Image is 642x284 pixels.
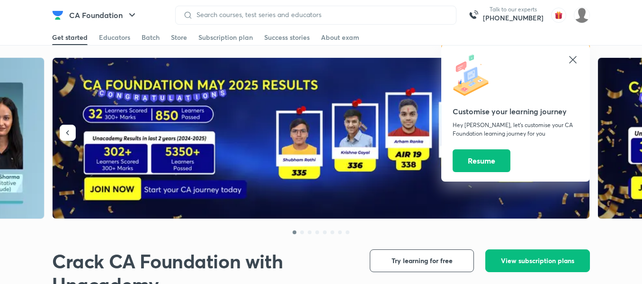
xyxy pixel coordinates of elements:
h5: Customise your learning journey [453,106,579,117]
a: Educators [99,30,130,45]
a: Store [171,30,187,45]
a: About exam [321,30,359,45]
span: Try learning for free [392,256,453,266]
button: Try learning for free [370,249,474,272]
img: Company Logo [52,9,63,21]
img: avatar [551,8,566,23]
span: View subscription plans [501,256,574,266]
img: call-us [464,6,483,25]
div: Batch [142,33,160,42]
div: Subscription plan [198,33,253,42]
input: Search courses, test series and educators [193,11,448,18]
p: Hey [PERSON_NAME], let’s customise your CA Foundation learning journey for you [453,121,579,138]
button: View subscription plans [485,249,590,272]
div: Success stories [264,33,310,42]
p: Talk to our experts [483,6,544,13]
div: Store [171,33,187,42]
a: Subscription plan [198,30,253,45]
button: CA Foundation [63,6,143,25]
img: icon [453,54,495,97]
div: About exam [321,33,359,42]
a: [PHONE_NUMBER] [483,13,544,23]
a: Batch [142,30,160,45]
a: Get started [52,30,88,45]
div: Educators [99,33,130,42]
button: Resume [453,149,510,172]
img: Syeda Nayareen [574,7,590,23]
div: Get started [52,33,88,42]
a: Success stories [264,30,310,45]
